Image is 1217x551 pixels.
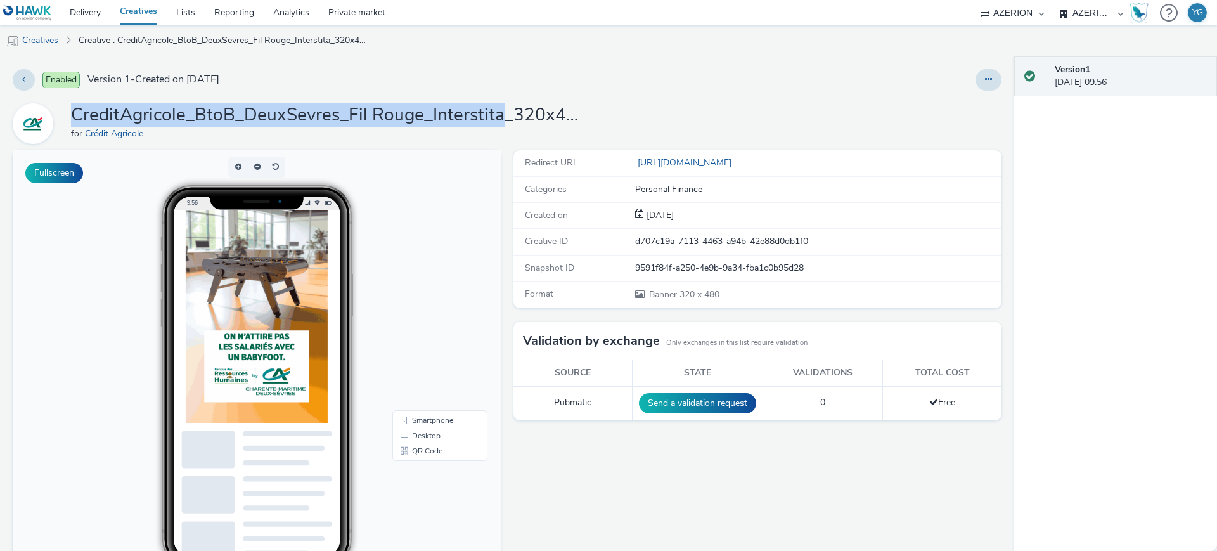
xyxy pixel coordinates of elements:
[525,157,578,169] span: Redirect URL
[174,49,185,56] span: 9:56
[820,396,825,408] span: 0
[72,25,377,56] a: Creative : CreditAgricole_BtoB_DeuxSevres_Fil Rouge_Interstita_320x480_Sept25
[42,72,80,88] span: Enabled
[635,157,737,169] a: [URL][DOMAIN_NAME]
[525,235,568,247] span: Creative ID
[523,332,660,351] h3: Validation by exchange
[929,396,955,408] span: Free
[644,209,674,222] div: Creation 17 September 2025, 09:56
[633,360,763,386] th: State
[635,235,1000,248] div: d707c19a-7113-4463-a94b-42e88d0db1f0
[87,72,219,87] span: Version 1 - Created on [DATE]
[525,262,574,274] span: Snapshot ID
[648,288,719,301] span: 320 x 480
[635,262,1000,275] div: 9591f84f-a250-4e9b-9a34-fba1c0b95d28
[71,127,85,139] span: for
[382,293,472,308] li: QR Code
[1192,3,1203,22] div: YG
[399,297,430,304] span: QR Code
[649,288,679,301] span: Banner
[1055,63,1090,75] strong: Version 1
[525,209,568,221] span: Created on
[883,360,1001,386] th: Total cost
[71,103,578,127] h1: CreditAgricole_BtoB_DeuxSevres_Fil Rouge_Interstita_320x480_Sept25
[1055,63,1207,89] div: [DATE] 09:56
[644,209,674,221] span: [DATE]
[1130,3,1149,23] img: Hawk Academy
[25,163,83,183] button: Fullscreen
[513,386,633,420] td: Pubmatic
[6,35,19,48] img: mobile
[3,5,52,21] img: undefined Logo
[666,338,808,348] small: Only exchanges in this list require validation
[399,266,441,274] span: Smartphone
[635,183,1000,196] div: Personal Finance
[525,183,567,195] span: Categories
[85,127,148,139] a: Crédit Agricole
[763,360,883,386] th: Validations
[15,105,51,142] img: Crédit Agricole
[525,288,553,300] span: Format
[382,263,472,278] li: Smartphone
[513,360,633,386] th: Source
[173,60,315,273] img: Advertisement preview
[639,393,756,413] button: Send a validation request
[382,278,472,293] li: Desktop
[1130,3,1154,23] a: Hawk Academy
[399,282,428,289] span: Desktop
[13,117,58,129] a: Crédit Agricole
